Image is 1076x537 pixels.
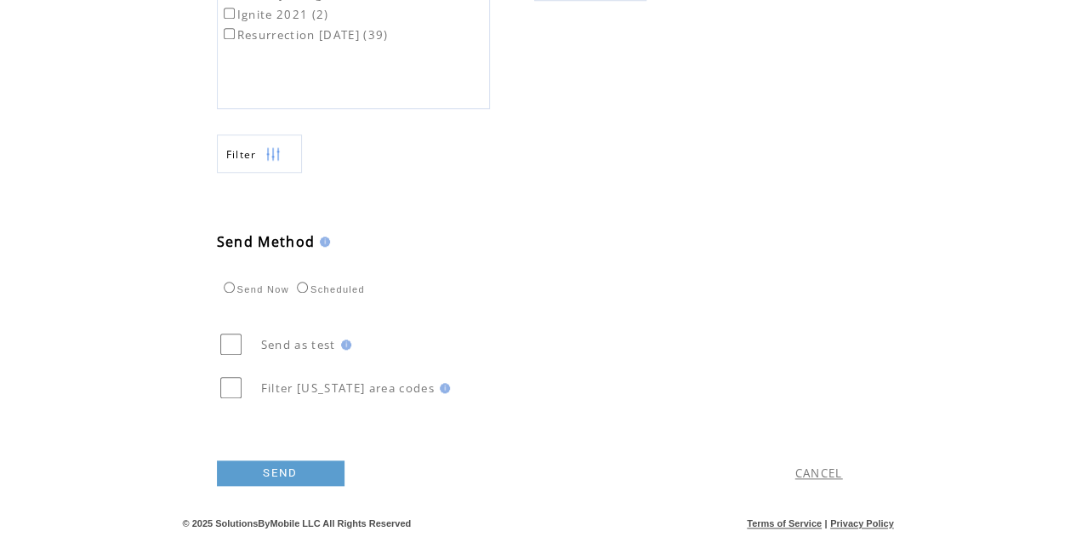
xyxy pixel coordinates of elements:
[217,460,344,486] a: SEND
[217,232,316,251] span: Send Method
[261,380,435,396] span: Filter [US_STATE] area codes
[315,237,330,247] img: help.gif
[435,383,450,393] img: help.gif
[824,518,827,528] span: |
[224,282,235,293] input: Send Now
[297,282,308,293] input: Scheduled
[219,284,289,294] label: Send Now
[747,518,822,528] a: Terms of Service
[220,7,329,22] label: Ignite 2021 (2)
[830,518,894,528] a: Privacy Policy
[224,28,235,39] input: Resurrection [DATE] (39)
[265,135,281,174] img: filters.png
[217,134,302,173] a: Filter
[183,518,412,528] span: © 2025 SolutionsByMobile LLC All Rights Reserved
[224,8,235,19] input: Ignite 2021 (2)
[261,337,336,352] span: Send as test
[226,147,257,162] span: Show filters
[293,284,365,294] label: Scheduled
[220,27,389,43] label: Resurrection [DATE] (39)
[795,466,843,481] a: CANCEL
[336,340,351,350] img: help.gif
